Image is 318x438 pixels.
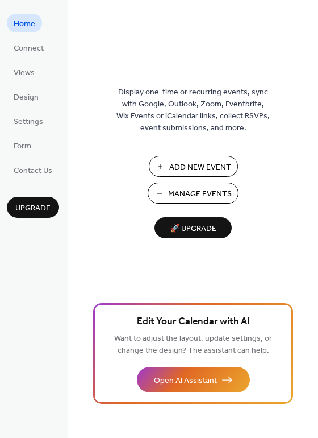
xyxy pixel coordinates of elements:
[14,92,39,104] span: Design
[149,156,238,177] button: Add New Event
[168,188,232,200] span: Manage Events
[7,111,50,130] a: Settings
[14,43,44,55] span: Connect
[14,67,35,79] span: Views
[7,63,41,81] a: Views
[161,221,225,237] span: 🚀 Upgrade
[7,160,59,179] a: Contact Us
[14,18,35,30] span: Home
[14,116,43,128] span: Settings
[148,183,238,204] button: Manage Events
[14,141,31,152] span: Form
[154,217,232,238] button: 🚀 Upgrade
[14,165,52,177] span: Contact Us
[7,87,45,106] a: Design
[15,203,51,214] span: Upgrade
[7,197,59,218] button: Upgrade
[7,136,38,155] a: Form
[169,162,231,173] span: Add New Event
[154,375,217,387] span: Open AI Assistant
[114,331,272,358] span: Want to adjust the layout, update settings, or change the design? The assistant can help.
[116,86,270,134] span: Display one-time or recurring events, sync with Google, Outlook, Zoom, Eventbrite, Wix Events or ...
[7,14,42,32] a: Home
[137,314,250,330] span: Edit Your Calendar with AI
[7,38,51,57] a: Connect
[137,367,250,392] button: Open AI Assistant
